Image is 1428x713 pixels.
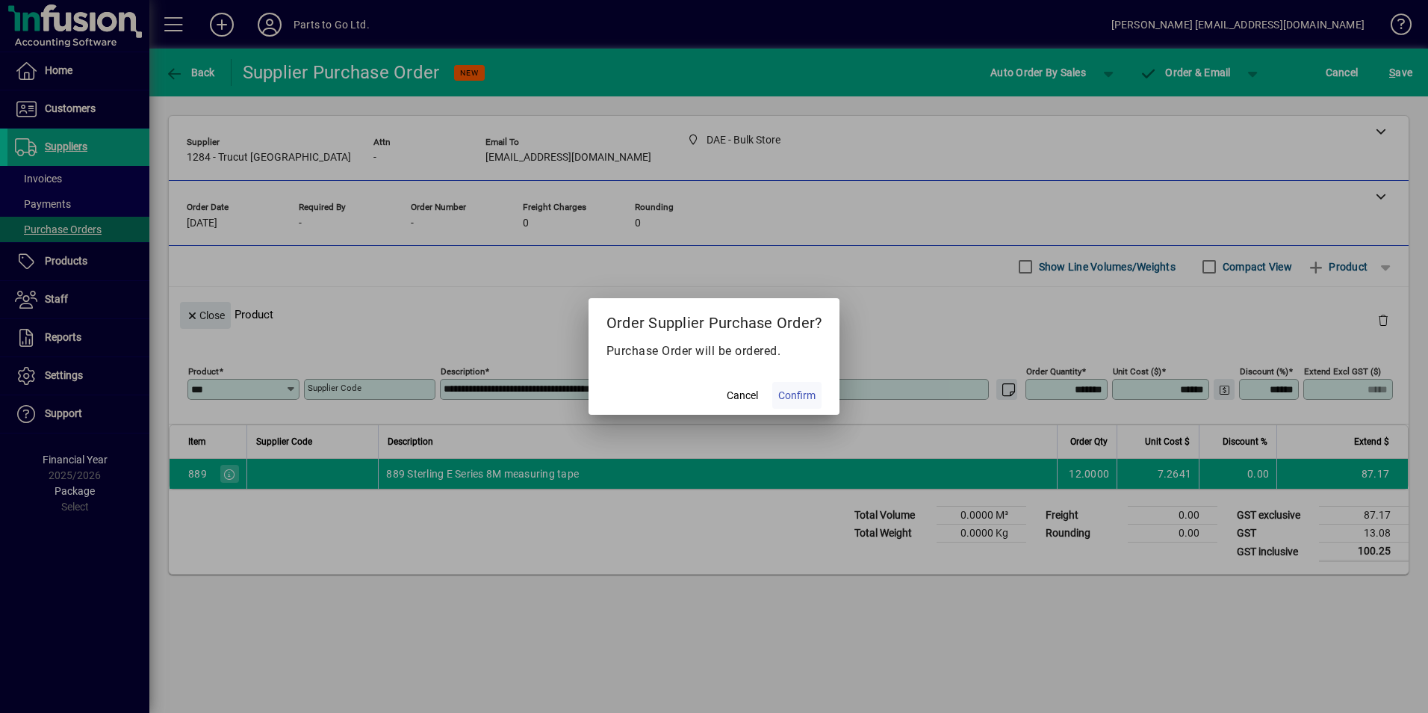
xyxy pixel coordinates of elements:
[718,382,766,409] button: Cancel
[778,388,816,404] span: Confirm
[606,342,822,360] p: Purchase Order will be ordered.
[727,388,758,404] span: Cancel
[772,382,822,409] button: Confirm
[589,298,840,342] h2: Order Supplier Purchase Order?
